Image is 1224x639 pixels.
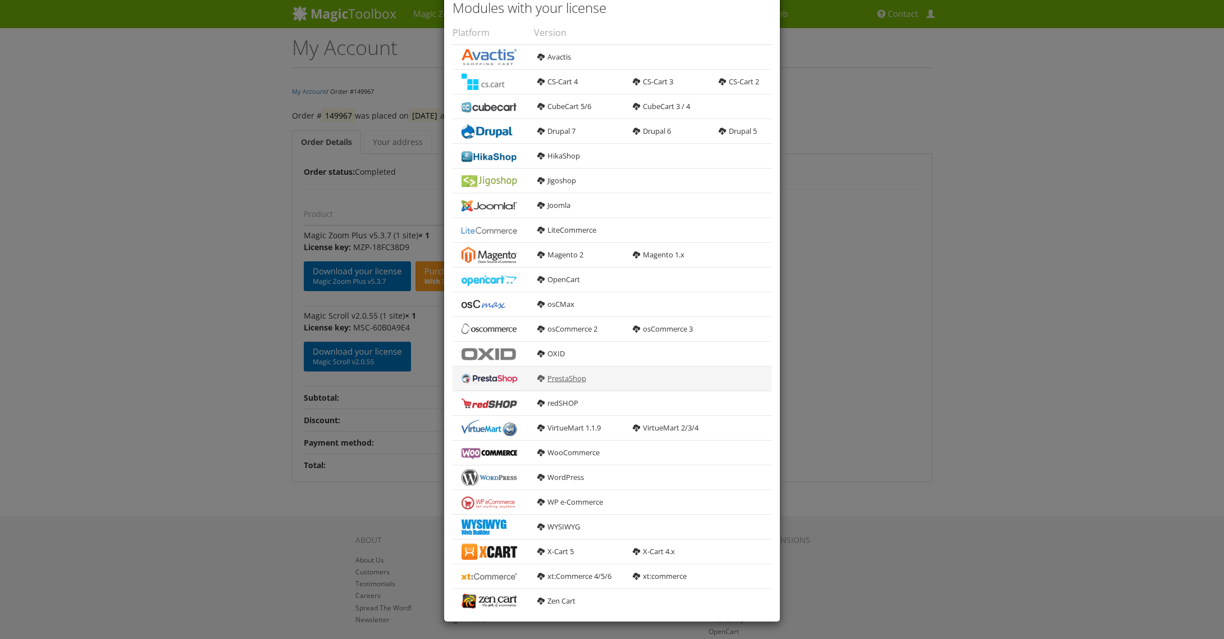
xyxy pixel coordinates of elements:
[537,225,596,235] a: LiteCommerce
[537,52,571,62] a: Avactis
[633,126,671,136] a: Drupal 6
[537,126,576,136] a: Drupal 7
[537,472,584,482] a: WordPress
[537,175,576,185] a: Jigoshop
[633,546,675,556] a: X-Cart 4.x
[633,571,687,581] a: xt:commerce
[304,225,550,306] td: Magic Zoom Plus v5.3.7 (1 site)
[537,373,586,383] a: PrestaShop
[633,101,690,111] a: CubeCart 3 / 4
[537,571,611,581] a: xt:Commerce 4/5/6
[537,299,574,309] a: osCMax
[537,101,591,111] a: CubeCart 5/6
[633,423,698,433] a: VirtueMart 2/3/4
[633,76,673,87] a: CS-Cart 3
[537,250,583,260] a: Magento 2
[633,324,693,334] a: osCommerce 3
[537,348,565,359] a: OXID
[537,324,597,334] a: osCommerce 2
[537,596,576,606] a: Zen Cart
[534,21,771,45] th: Version
[537,497,603,507] a: WP e-Commerce
[719,126,757,136] a: Drupal 5
[633,250,684,260] a: Magento 1.x
[537,274,580,284] a: OpenCart
[453,21,534,45] th: Platform
[537,447,600,457] a: WooCommerce
[537,76,578,87] a: CS-Cart 4
[537,522,580,532] a: WYSIWYG
[719,76,759,87] a: CS-Cart 2
[453,1,771,15] h3: Modules with your license
[537,151,580,161] a: HikaShop
[537,423,601,433] a: VirtueMart 1.1.9
[537,546,574,556] a: X-Cart 5
[537,398,578,408] a: redSHOP
[537,200,570,210] a: Joomla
